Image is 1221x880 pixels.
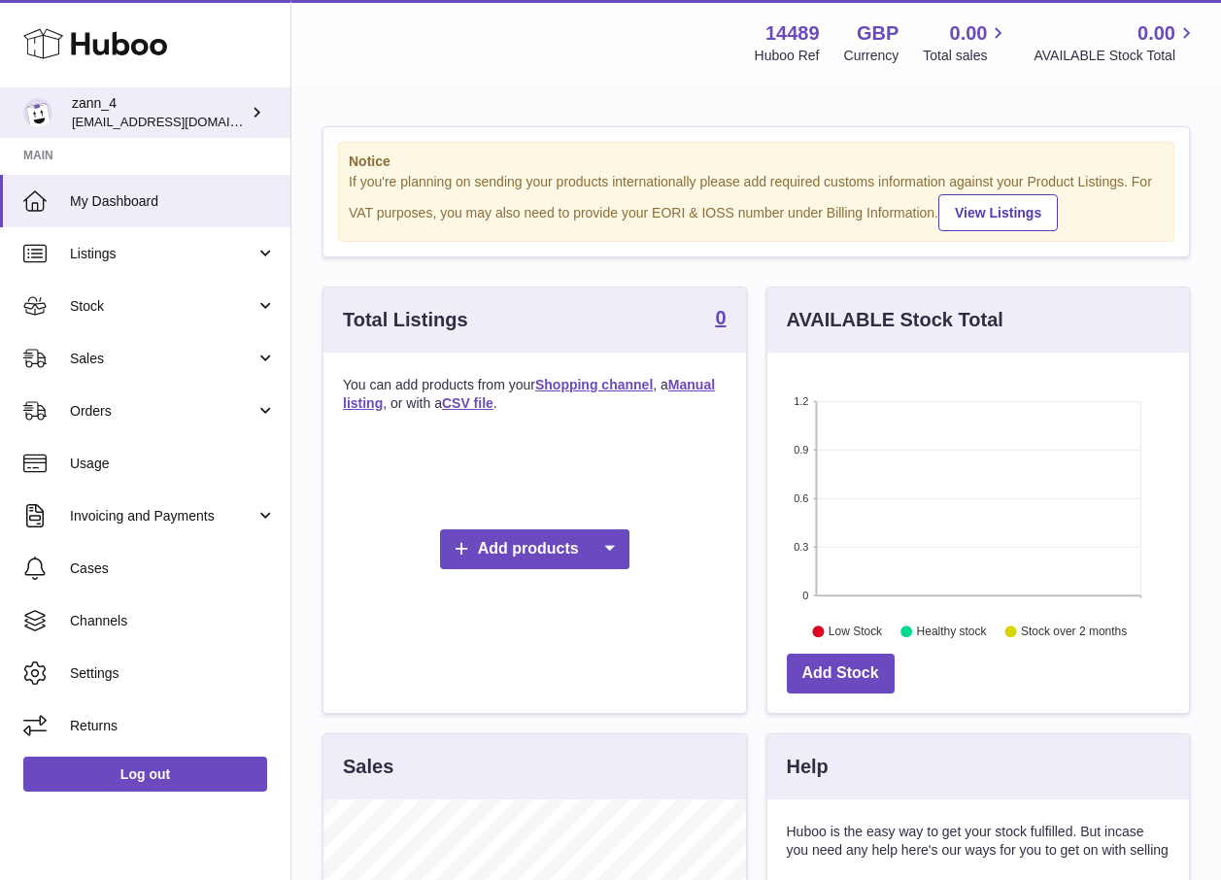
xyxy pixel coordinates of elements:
a: Manual listing [343,377,715,411]
div: Huboo Ref [755,47,820,65]
h3: AVAILABLE Stock Total [787,307,1003,333]
span: Stock [70,297,255,316]
text: 0 [802,590,808,601]
text: 0.6 [794,492,808,504]
a: 0.00 AVAILABLE Stock Total [1034,20,1198,65]
div: If you're planning on sending your products internationally please add required customs informati... [349,173,1164,231]
span: 0.00 [950,20,988,47]
text: 0.3 [794,541,808,553]
text: Stock over 2 months [1021,625,1127,638]
text: 1.2 [794,395,808,407]
a: 0 [715,308,726,331]
span: Cases [70,559,276,578]
strong: Notice [349,152,1164,171]
strong: GBP [857,20,899,47]
a: Shopping channel [535,377,653,392]
h3: Help [787,754,829,780]
span: Usage [70,455,276,473]
a: Add Stock [787,654,895,694]
span: Invoicing and Payments [70,507,255,525]
span: [EMAIL_ADDRESS][DOMAIN_NAME] [72,114,286,129]
div: Currency [844,47,899,65]
span: Settings [70,664,276,683]
span: Returns [70,717,276,735]
a: Add products [440,529,629,569]
img: samirazannatul0@gmail.com [23,98,52,127]
span: My Dashboard [70,192,276,211]
span: Total sales [923,47,1009,65]
a: 0.00 Total sales [923,20,1009,65]
p: Huboo is the easy way to get your stock fulfilled. But incase you need any help here's our ways f... [787,823,1170,860]
span: AVAILABLE Stock Total [1034,47,1198,65]
div: zann_4 [72,94,247,131]
h3: Sales [343,754,393,780]
p: You can add products from your , a , or with a . [343,376,727,413]
span: Orders [70,402,255,421]
strong: 14489 [765,20,820,47]
span: Channels [70,612,276,630]
a: View Listings [938,194,1058,231]
span: Sales [70,350,255,368]
text: Healthy stock [916,625,987,638]
span: Listings [70,245,255,263]
strong: 0 [715,308,726,327]
text: 0.9 [794,444,808,456]
a: Log out [23,757,267,792]
text: Low Stock [828,625,882,638]
a: CSV file [442,395,493,411]
h3: Total Listings [343,307,468,333]
span: 0.00 [1137,20,1175,47]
